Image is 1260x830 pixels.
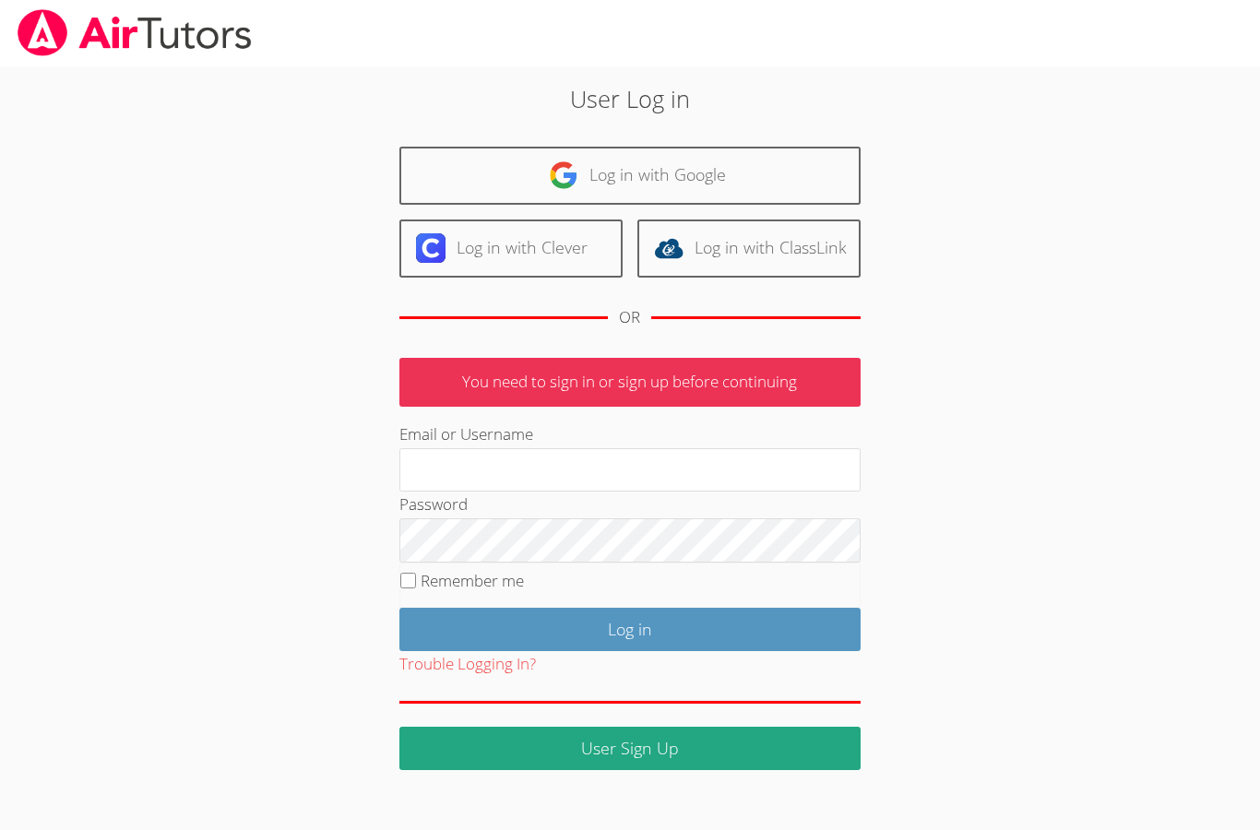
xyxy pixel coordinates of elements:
[399,358,861,407] p: You need to sign in or sign up before continuing
[399,651,536,678] button: Trouble Logging In?
[399,147,861,205] a: Log in with Google
[399,219,623,278] a: Log in with Clever
[421,570,524,591] label: Remember me
[619,304,640,331] div: OR
[399,727,861,770] a: User Sign Up
[549,160,578,190] img: google-logo-50288ca7cdecda66e5e0955fdab243c47b7ad437acaf1139b6f446037453330a.svg
[399,608,861,651] input: Log in
[654,233,683,263] img: classlink-logo-d6bb404cc1216ec64c9a2012d9dc4662098be43eaf13dc465df04b49fa7ab582.svg
[399,423,533,445] label: Email or Username
[399,493,468,515] label: Password
[16,9,254,56] img: airtutors_banner-c4298cdbf04f3fff15de1276eac7730deb9818008684d7c2e4769d2f7ddbe033.png
[290,81,970,116] h2: User Log in
[416,233,446,263] img: clever-logo-6eab21bc6e7a338710f1a6ff85c0baf02591cd810cc4098c63d3a4b26e2feb20.svg
[637,219,861,278] a: Log in with ClassLink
